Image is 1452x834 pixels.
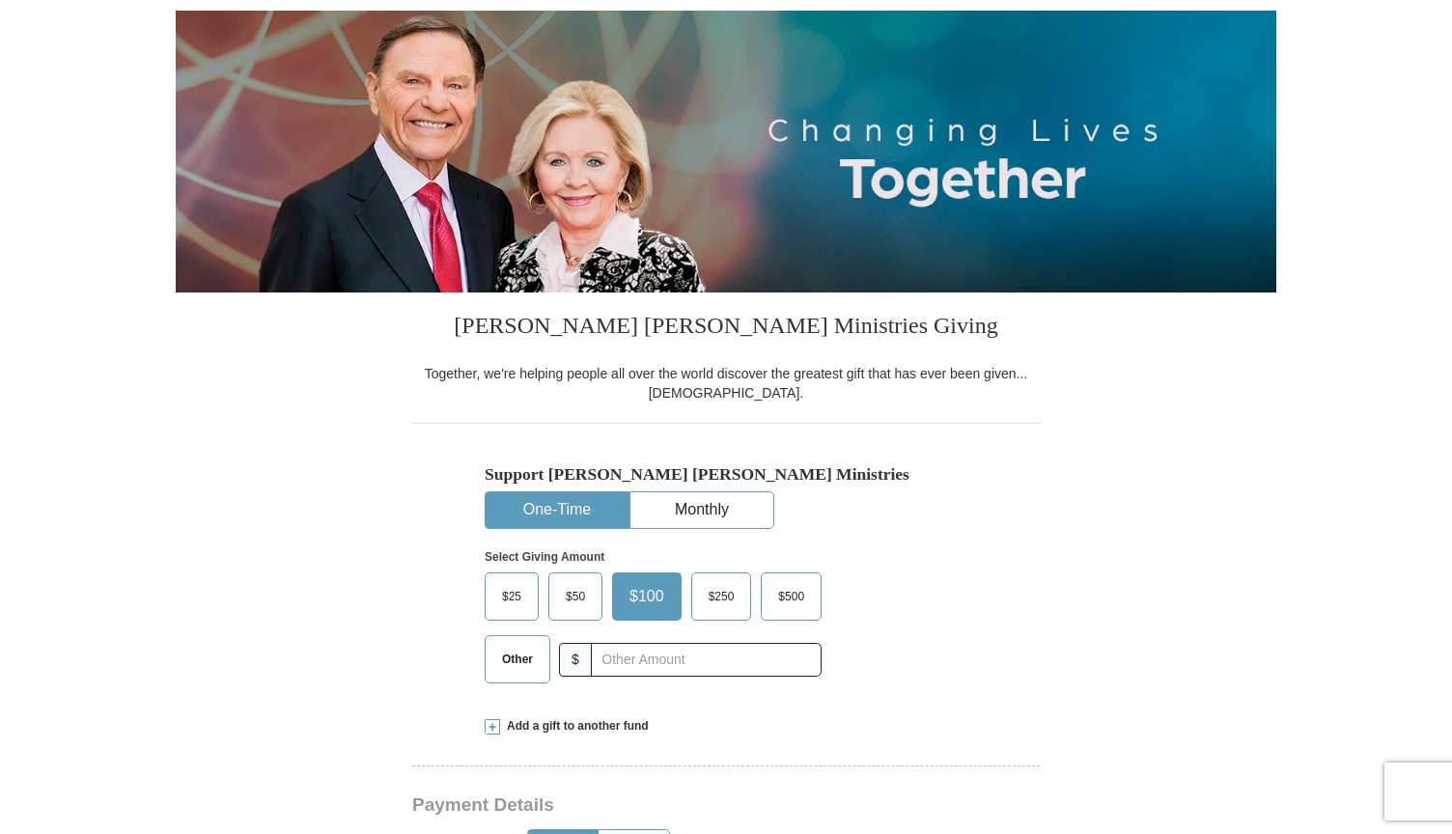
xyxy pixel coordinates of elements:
[620,582,674,611] span: $100
[556,582,595,611] span: $50
[412,794,905,817] h3: Payment Details
[500,718,649,735] span: Add a gift to another fund
[485,550,604,564] strong: Select Giving Amount
[485,464,967,485] h5: Support [PERSON_NAME] [PERSON_NAME] Ministries
[492,645,543,674] span: Other
[699,582,744,611] span: $250
[486,492,628,528] button: One-Time
[591,643,822,677] input: Other Amount
[412,292,1040,364] h3: [PERSON_NAME] [PERSON_NAME] Ministries Giving
[412,364,1040,403] div: Together, we're helping people all over the world discover the greatest gift that has ever been g...
[559,643,592,677] span: $
[768,582,814,611] span: $500
[630,492,773,528] button: Monthly
[492,582,531,611] span: $25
